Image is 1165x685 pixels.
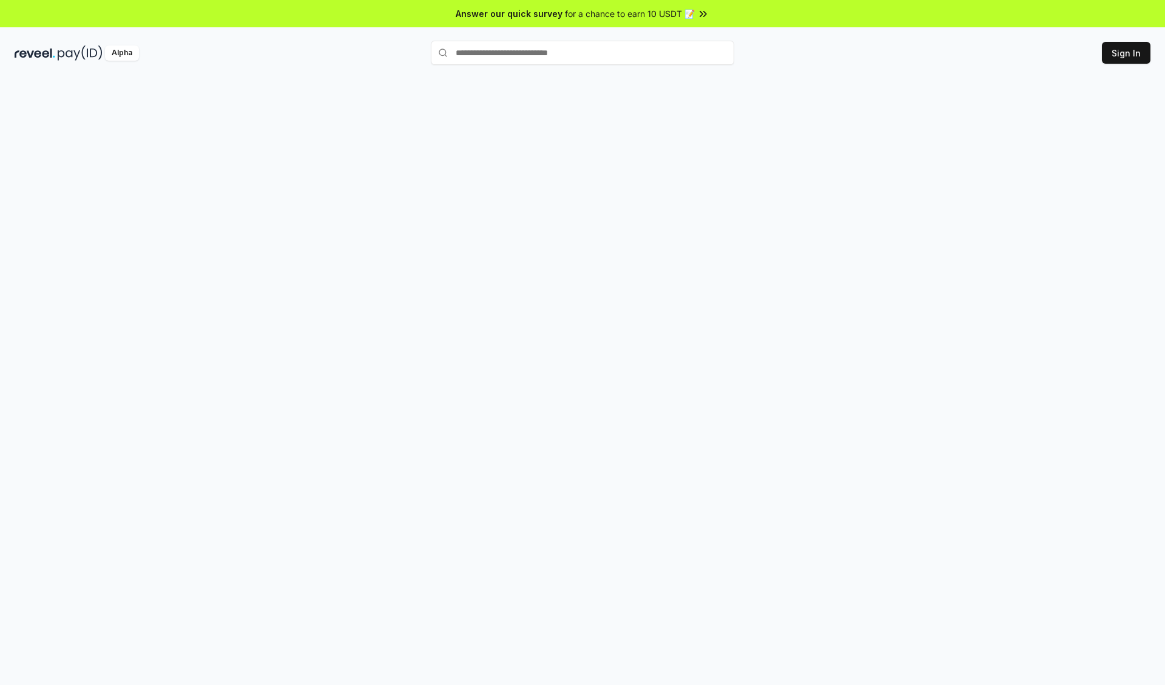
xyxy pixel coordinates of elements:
div: Alpha [105,46,139,61]
span: for a chance to earn 10 USDT 📝 [565,7,695,20]
span: Answer our quick survey [456,7,562,20]
button: Sign In [1102,42,1150,64]
img: pay_id [58,46,103,61]
img: reveel_dark [15,46,55,61]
